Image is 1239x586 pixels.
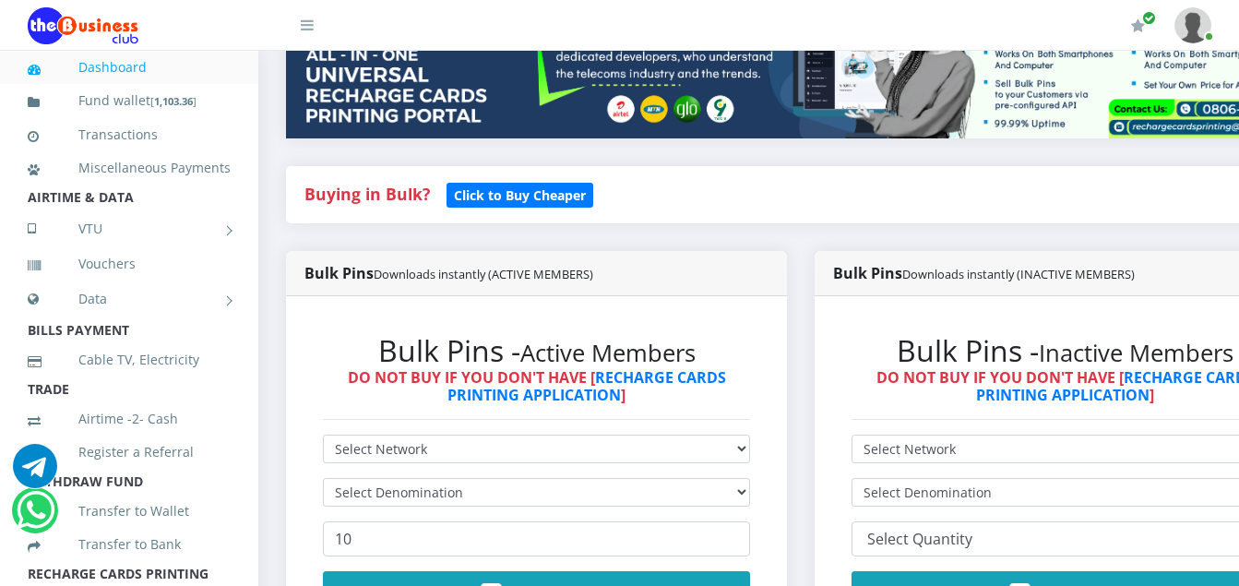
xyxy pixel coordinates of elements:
[1131,18,1145,33] i: Renew/Upgrade Subscription
[28,431,231,473] a: Register a Referral
[447,367,726,405] a: RECHARGE CARDS PRINTING APPLICATION
[154,94,193,108] b: 1,103.36
[13,458,57,488] a: Chat for support
[447,183,593,205] a: Click to Buy Cheaper
[28,147,231,189] a: Miscellaneous Payments
[28,523,231,566] a: Transfer to Bank
[28,276,231,322] a: Data
[1142,11,1156,25] span: Renew/Upgrade Subscription
[28,114,231,156] a: Transactions
[1039,337,1233,369] small: Inactive Members
[28,206,231,252] a: VTU
[304,183,430,205] strong: Buying in Bulk?
[28,490,231,532] a: Transfer to Wallet
[323,333,750,368] h2: Bulk Pins -
[323,521,750,556] input: Enter Quantity
[28,79,231,123] a: Fund wallet[1,103.36]
[374,266,593,282] small: Downloads instantly (ACTIVE MEMBERS)
[304,263,593,283] strong: Bulk Pins
[28,398,231,440] a: Airtime -2- Cash
[520,337,696,369] small: Active Members
[454,186,586,204] b: Click to Buy Cheaper
[28,7,138,44] img: Logo
[902,266,1135,282] small: Downloads instantly (INACTIVE MEMBERS)
[28,46,231,89] a: Dashboard
[150,94,197,108] small: [ ]
[28,243,231,285] a: Vouchers
[348,367,726,405] strong: DO NOT BUY IF YOU DON'T HAVE [ ]
[1174,7,1211,43] img: User
[28,339,231,381] a: Cable TV, Electricity
[17,502,54,532] a: Chat for support
[833,263,1135,283] strong: Bulk Pins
